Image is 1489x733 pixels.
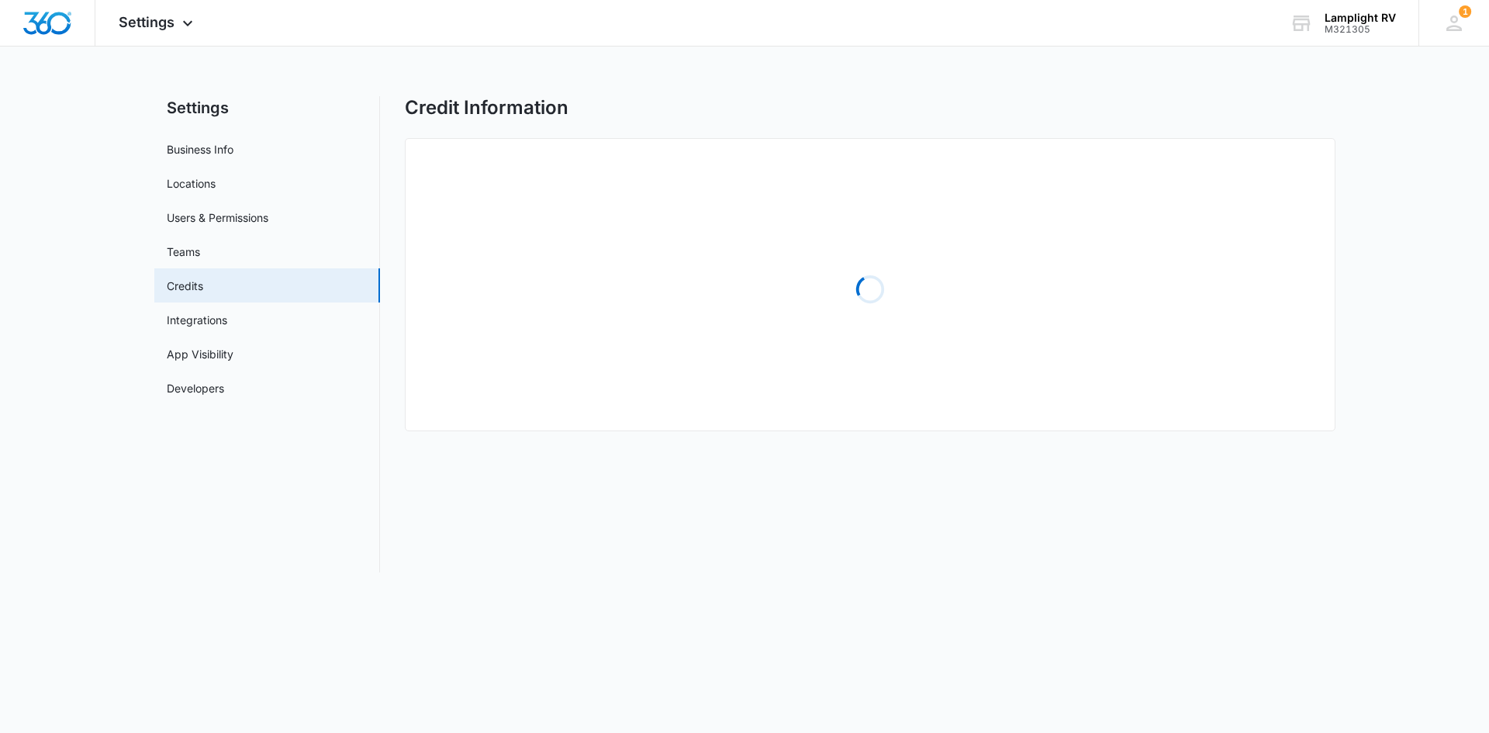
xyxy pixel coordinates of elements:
[1459,5,1471,18] span: 1
[964,36,992,64] a: Close modal
[154,96,380,119] h2: Settings
[167,312,227,328] a: Integrations
[508,597,981,614] p: Get your unique referral link now to get started.
[119,14,174,30] span: Settings
[508,551,981,586] p: Refer your friends and receive $250 when they sign up for Marketing 360 and make three payments.
[508,504,981,539] p: Do you love Marketing 360? Do you know a business that could benefit from our all-in-one marketin...
[167,209,268,226] a: Users & Permissions
[523,645,679,678] a: Get Your Referral Link
[523,467,758,491] span: Ready to start earning cash?
[1325,12,1396,24] div: account name
[167,346,233,362] a: App Visibility
[1459,5,1471,18] div: notifications count
[1325,24,1396,35] div: account id
[167,278,203,294] a: Credits
[405,96,568,119] h1: Credit Information
[572,569,655,583] span: It's that simple.
[167,175,216,192] a: Locations
[492,88,997,122] h1: Refer a Friend, Get Rewarded!
[167,244,200,260] a: Teams
[167,380,224,396] a: Developers
[167,141,233,157] a: Business Info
